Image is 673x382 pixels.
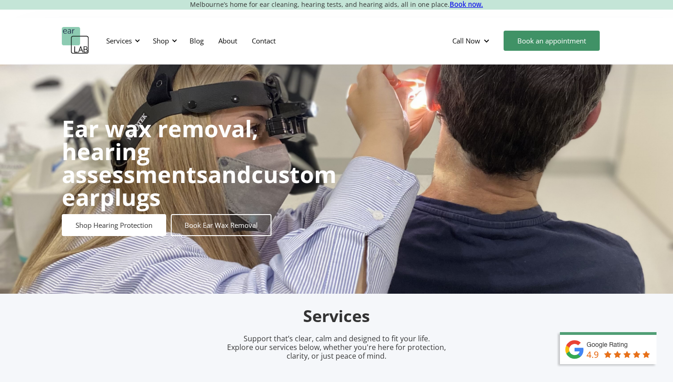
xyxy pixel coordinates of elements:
div: Call Now [452,36,480,45]
h1: and [62,117,336,209]
a: Book Ear Wax Removal [171,214,271,236]
div: Shop [153,36,169,45]
div: Call Now [445,27,499,54]
p: Support that’s clear, calm and designed to fit your life. Explore our services below, whether you... [215,334,458,361]
a: home [62,27,89,54]
div: Services [106,36,132,45]
div: Services [101,27,143,54]
a: About [211,27,244,54]
strong: Ear wax removal, hearing assessments [62,113,258,190]
a: Contact [244,27,283,54]
a: Book an appointment [504,31,600,51]
a: Shop Hearing Protection [62,214,166,236]
strong: custom earplugs [62,159,336,213]
a: Blog [182,27,211,54]
h2: Services [121,306,552,327]
div: Shop [147,27,180,54]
